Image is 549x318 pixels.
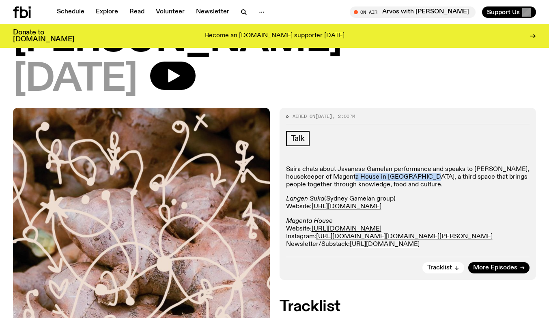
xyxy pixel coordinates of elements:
[332,113,355,120] span: , 2:00pm
[205,32,344,40] p: Become an [DOMAIN_NAME] supporter [DATE]
[191,6,234,18] a: Newsletter
[427,265,452,271] span: Tracklist
[151,6,189,18] a: Volunteer
[286,131,310,146] a: Talk
[316,233,493,240] a: [URL][DOMAIN_NAME][DOMAIN_NAME][PERSON_NAME]
[350,6,476,18] button: On AirArvos with [PERSON_NAME]
[280,299,536,314] h2: Tracklist
[487,9,520,16] span: Support Us
[13,29,74,43] h3: Donate to [DOMAIN_NAME]
[315,113,332,120] span: [DATE]
[286,195,530,211] p: (Sydney Gamelan group) Website:
[291,134,305,143] span: Talk
[286,218,333,224] em: Magenta House
[350,241,420,248] a: [URL][DOMAIN_NAME]
[125,6,149,18] a: Read
[91,6,123,18] a: Explore
[312,203,381,210] a: [URL][DOMAIN_NAME]
[286,196,324,202] em: Langen Suka
[286,218,530,249] p: Website: Instagram: Newsletter/Substack:
[13,62,137,98] span: [DATE]
[473,265,517,271] span: More Episodes
[422,262,464,273] button: Tracklist
[482,6,536,18] button: Support Us
[52,6,89,18] a: Schedule
[286,166,530,189] p: Saira chats about Javanese Gamelan performance and speaks to [PERSON_NAME], housekeeper of Magent...
[293,113,315,120] span: Aired on
[312,226,381,232] a: [URL][DOMAIN_NAME]
[468,262,530,273] a: More Episodes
